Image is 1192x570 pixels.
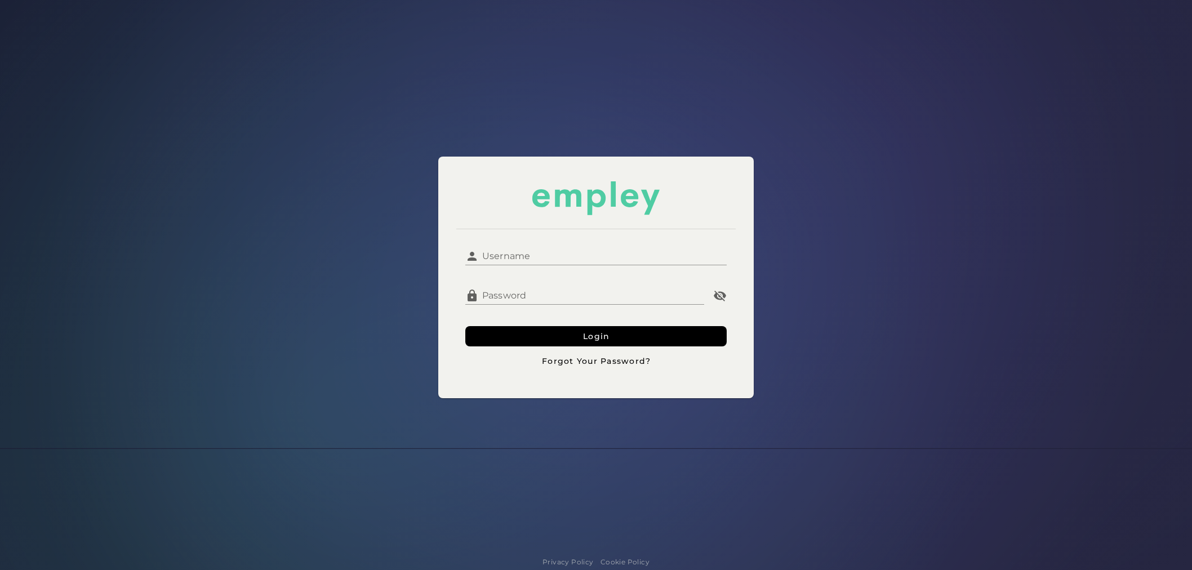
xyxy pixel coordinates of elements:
button: Login [465,326,727,346]
a: Privacy Policy [542,556,594,568]
a: Cookie Policy [601,556,650,568]
span: Forgot Your Password? [541,356,651,366]
span: Login [582,331,610,341]
i: Password appended action [713,289,727,302]
button: Forgot Your Password? [465,351,727,371]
